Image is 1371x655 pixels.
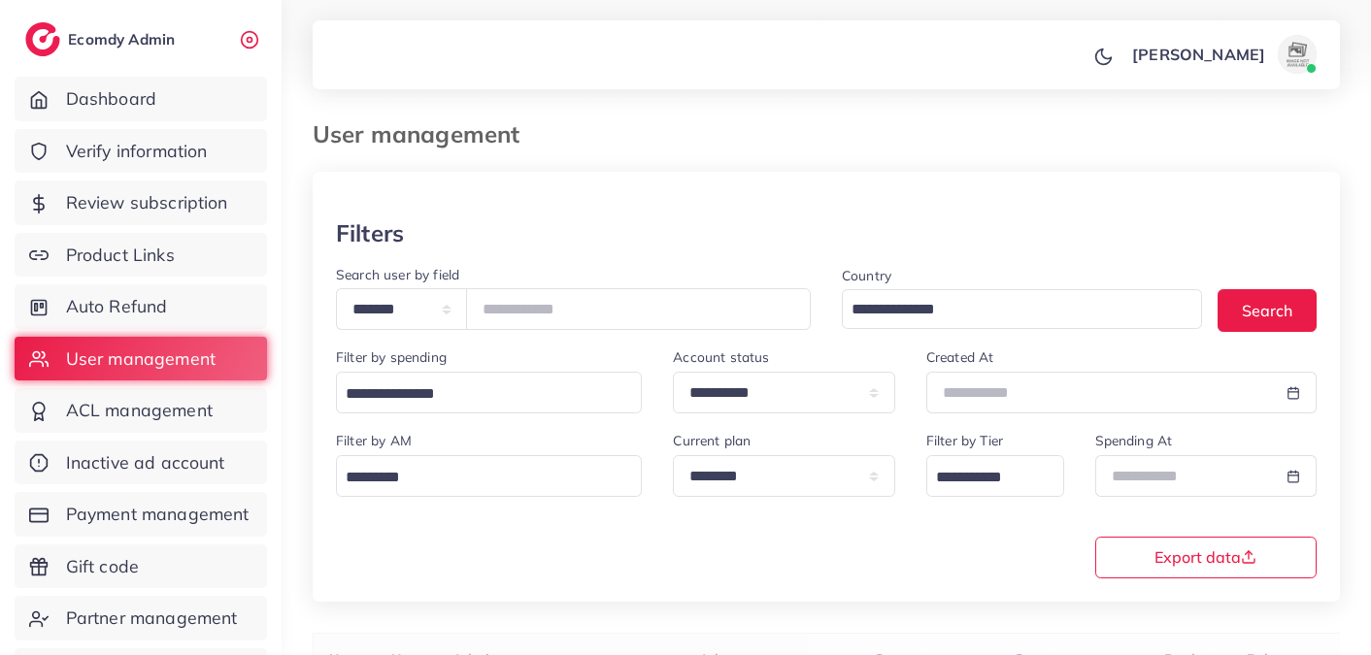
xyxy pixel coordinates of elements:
p: [PERSON_NAME] [1132,43,1265,66]
label: Filter by AM [336,431,412,450]
input: Search for option [845,295,1177,325]
a: Dashboard [15,77,267,121]
span: Auto Refund [66,294,168,319]
span: Partner management [66,606,238,631]
h3: User management [313,120,535,148]
a: Partner management [15,596,267,640]
label: Search user by field [336,265,459,284]
a: ACL management [15,388,267,433]
span: User management [66,346,216,372]
div: Search for option [336,455,642,497]
a: Review subscription [15,180,267,225]
a: [PERSON_NAME]avatar [1121,35,1324,74]
h2: Ecomdy Admin [68,30,180,49]
span: Dashboard [66,86,156,112]
h3: Filters [336,219,404,247]
img: avatar [1278,35,1317,74]
input: Search for option [929,463,1039,493]
label: Created At [926,347,994,367]
span: ACL management [66,398,213,423]
span: Payment management [66,502,250,527]
span: Review subscription [66,190,228,215]
a: Auto Refund [15,284,267,329]
a: Payment management [15,492,267,537]
button: Export data [1095,537,1318,578]
input: Search for option [339,463,617,493]
span: Export data [1154,549,1256,565]
a: logoEcomdy Admin [25,22,180,56]
label: Spending At [1095,431,1173,450]
div: Search for option [926,455,1064,497]
span: Product Links [66,243,175,268]
span: Inactive ad account [66,450,225,475]
label: Current plan [673,431,751,450]
a: User management [15,337,267,381]
span: Verify information [66,139,208,164]
label: Account status [673,347,769,367]
a: Product Links [15,233,267,278]
a: Verify information [15,129,267,174]
input: Search for option [339,379,617,409]
label: Country [842,266,891,285]
a: Inactive ad account [15,441,267,485]
label: Filter by Tier [926,431,1003,450]
a: Gift code [15,544,267,589]
div: Search for option [842,289,1202,329]
span: Gift code [66,554,139,579]
div: Search for option [336,372,642,413]
img: logo [25,22,60,56]
label: Filter by spending [336,347,447,367]
button: Search [1218,289,1317,331]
